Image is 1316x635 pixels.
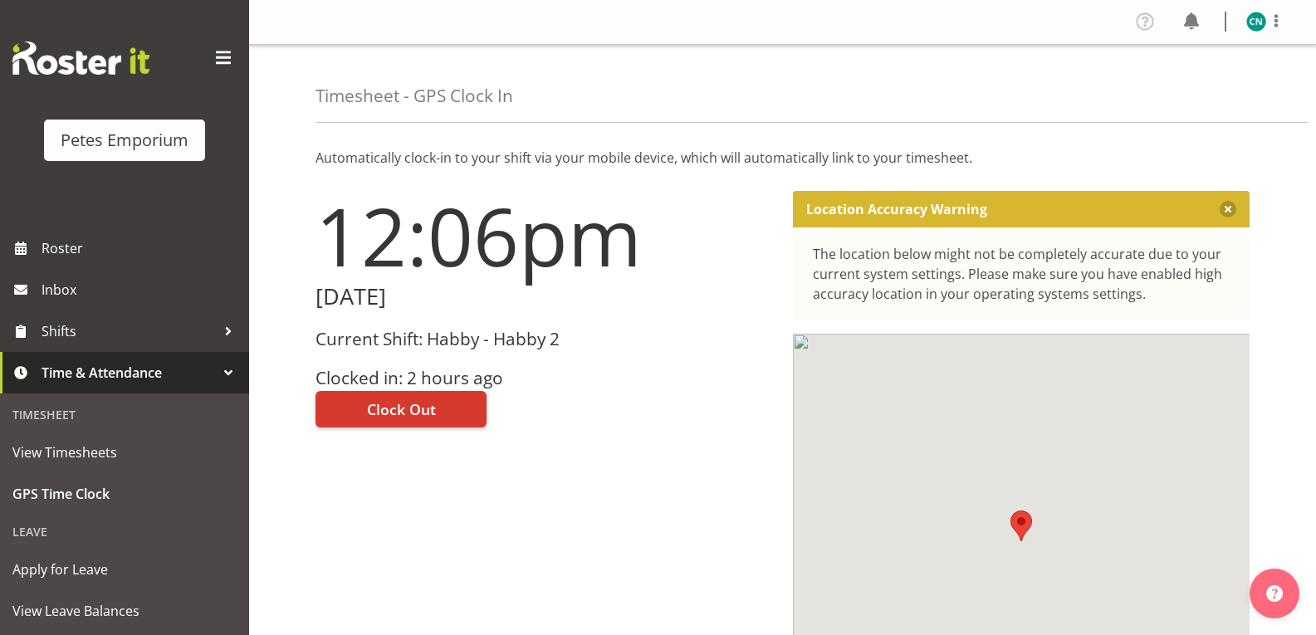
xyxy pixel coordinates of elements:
a: View Leave Balances [4,590,245,632]
span: Inbox [42,277,241,302]
h3: Current Shift: Habby - Habby 2 [316,330,773,349]
div: Petes Emporium [61,128,188,153]
img: Rosterit website logo [12,42,149,75]
span: Apply for Leave [12,557,237,582]
h1: 12:06pm [316,191,773,281]
div: Timesheet [4,398,245,432]
div: Leave [4,515,245,549]
a: GPS Time Clock [4,473,245,515]
p: Location Accuracy Warning [806,201,987,217]
a: View Timesheets [4,432,245,473]
span: View Timesheets [12,440,237,465]
span: Shifts [42,319,216,344]
img: help-xxl-2.png [1266,585,1283,602]
span: View Leave Balances [12,598,237,623]
span: Roster [42,236,241,261]
button: Clock Out [316,391,487,427]
h2: [DATE] [316,284,773,310]
img: christine-neville11214.jpg [1246,12,1266,32]
span: Time & Attendance [42,360,216,385]
button: Close message [1220,201,1236,217]
span: GPS Time Clock [12,481,237,506]
a: Apply for Leave [4,549,245,590]
span: Clock Out [367,398,436,420]
p: Automatically clock-in to your shift via your mobile device, which will automatically link to you... [316,148,1250,168]
h3: Clocked in: 2 hours ago [316,369,773,388]
div: The location below might not be completely accurate due to your current system settings. Please m... [813,244,1230,304]
h4: Timesheet - GPS Clock In [316,86,513,105]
